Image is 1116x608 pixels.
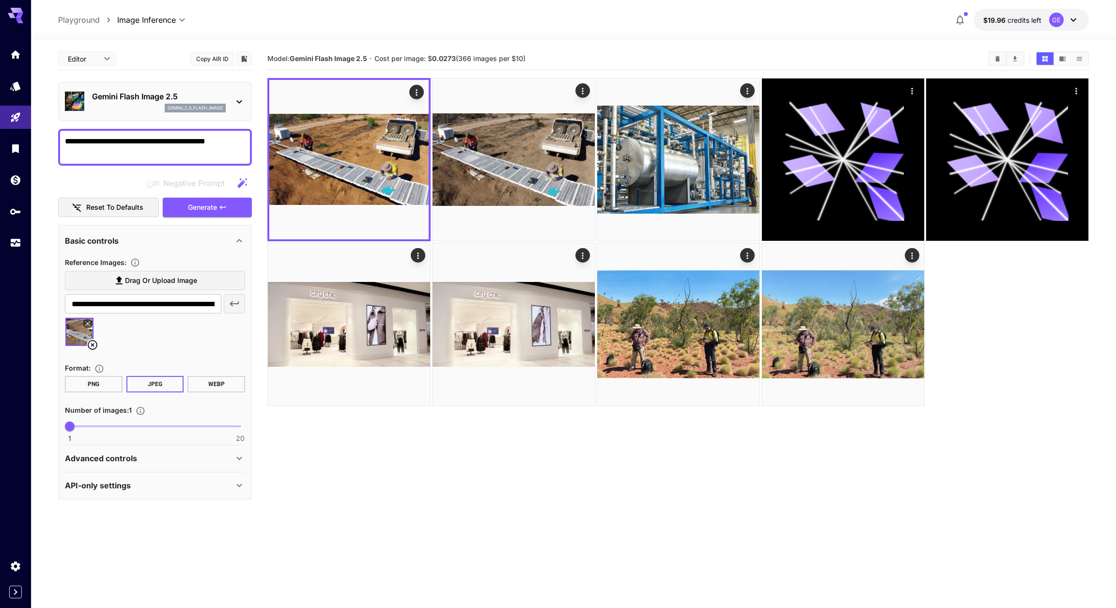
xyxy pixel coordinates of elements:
div: Actions [1069,83,1084,98]
div: Actions [904,83,919,98]
button: Upload a reference image to guide the result. This is needed for Image-to-Image or Inpainting. Su... [126,258,144,267]
div: Actions [411,248,425,263]
button: Specify how many images to generate in a single request. Each image generation will be charged se... [132,406,149,416]
a: Playground [58,14,100,26]
button: WEBP [187,376,245,392]
button: Choose the file format for the output image. [91,364,108,374]
label: Drag or upload image [65,271,245,291]
span: Number of images : 1 [65,406,132,414]
span: credits left [1007,16,1041,24]
b: Gemini Flash Image 2.5 [290,54,367,62]
div: Gemini Flash Image 2.5gemini_2_5_flash_image [65,87,245,116]
div: Library [10,142,21,155]
div: Usage [10,237,21,249]
button: $19.9617GE [974,9,1089,31]
div: Actions [575,83,589,98]
span: 1 [68,434,71,443]
button: Reset to defaults [58,198,159,218]
button: Clear Images [989,52,1006,65]
p: gemini_2_5_flash_image [168,105,223,111]
span: Format : [65,364,91,372]
span: Negative prompts are not compatible with the selected model. [144,177,232,189]
span: 20 [236,434,245,443]
img: 2Q== [433,243,595,405]
img: Z [597,78,759,241]
div: Show images in grid viewShow images in video viewShow images in list view [1036,51,1089,66]
span: Editor [68,54,98,64]
div: $19.9617 [983,15,1041,25]
div: Actions [904,248,919,263]
button: Copy AIR ID [190,52,234,66]
button: Expand sidebar [9,586,22,598]
img: 2Q== [269,80,429,239]
button: Show images in list view [1071,52,1088,65]
div: GE [1049,13,1064,27]
button: JPEG [126,376,184,392]
div: Actions [740,83,754,98]
span: Generate [188,202,217,214]
img: 9k= [268,243,430,405]
div: Home [10,48,21,61]
span: $19.96 [983,16,1007,24]
img: 9k= [597,243,759,405]
div: Actions [575,248,589,263]
button: PNG [65,376,123,392]
div: API Keys [10,205,21,218]
div: Playground [10,111,21,124]
button: Add to library [240,53,248,64]
p: · [370,53,372,64]
div: Advanced controls [65,447,245,470]
div: Settings [10,560,21,572]
button: Show images in grid view [1037,52,1054,65]
img: 2Q== [762,243,924,405]
div: Actions [409,85,424,99]
p: Advanced controls [65,452,137,464]
img: 2Q== [433,78,595,241]
p: Gemini Flash Image 2.5 [92,91,226,102]
p: Basic controls [65,235,119,247]
span: Drag or upload image [125,275,197,287]
div: Wallet [10,174,21,186]
p: API-only settings [65,480,131,491]
nav: breadcrumb [58,14,117,26]
button: Show images in video view [1054,52,1071,65]
div: Clear ImagesDownload All [988,51,1024,66]
b: 0.0273 [432,54,456,62]
div: Actions [740,248,754,263]
div: Models [10,80,21,92]
div: API-only settings [65,474,245,497]
span: Cost per image: $ (366 images per $10) [374,54,526,62]
span: Model: [267,54,367,62]
button: Download All [1007,52,1023,65]
span: Reference Images : [65,258,126,266]
div: Basic controls [65,229,245,252]
button: Generate [163,198,252,218]
span: Negative Prompt [163,177,225,189]
span: Image Inference [117,14,176,26]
